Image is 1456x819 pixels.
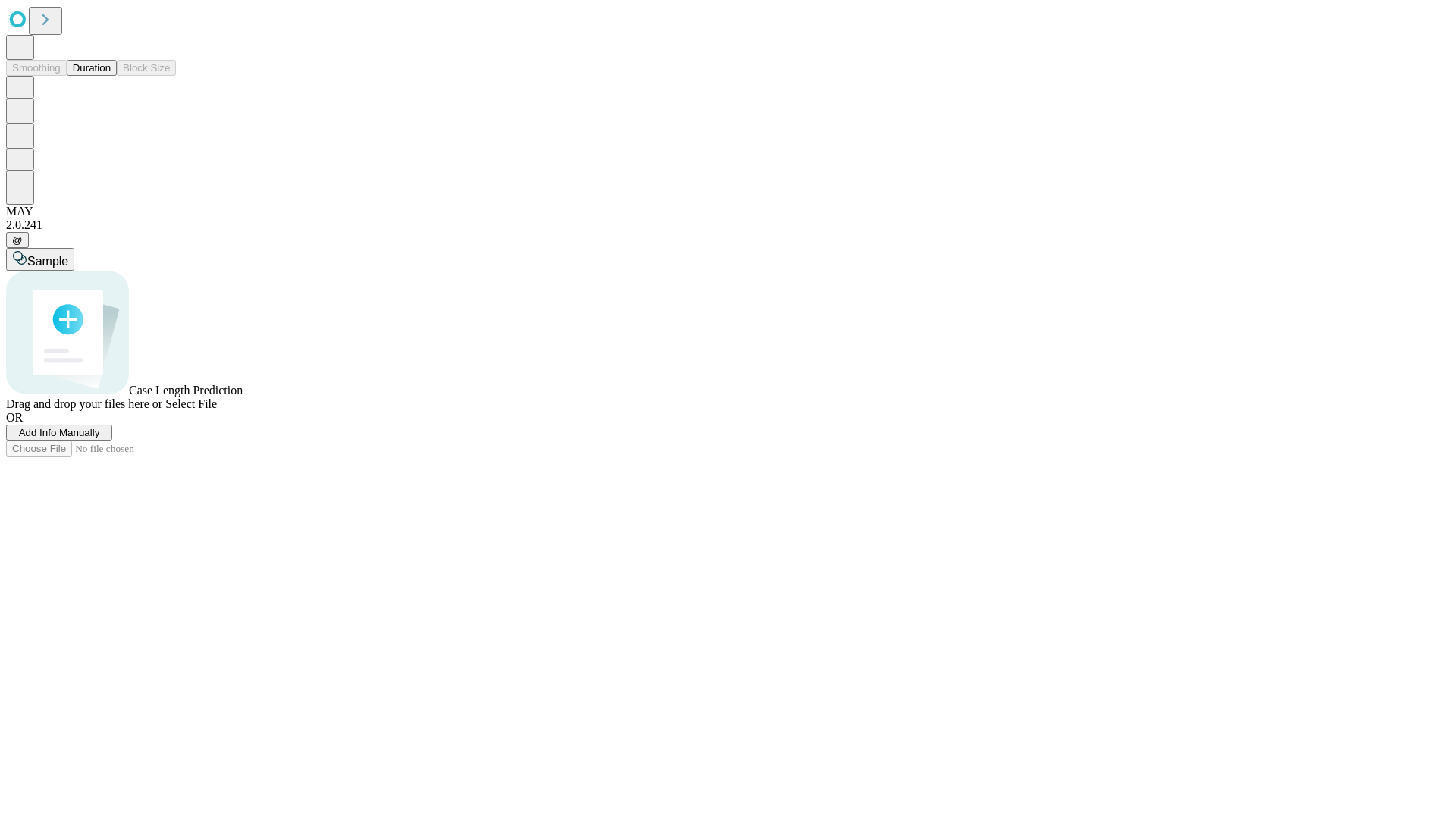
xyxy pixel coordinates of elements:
[27,255,68,268] span: Sample
[6,397,162,410] span: Drag and drop your files here or
[6,205,1450,218] div: MAY
[6,60,67,76] button: Smoothing
[6,232,29,248] button: @
[129,384,243,397] span: Case Length Prediction
[117,60,176,76] button: Block Size
[12,234,23,246] span: @
[6,411,23,424] span: OR
[19,427,100,438] span: Add Info Manually
[6,248,74,271] button: Sample
[6,425,112,441] button: Add Info Manually
[6,218,1450,232] div: 2.0.241
[67,60,117,76] button: Duration
[165,397,217,410] span: Select File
